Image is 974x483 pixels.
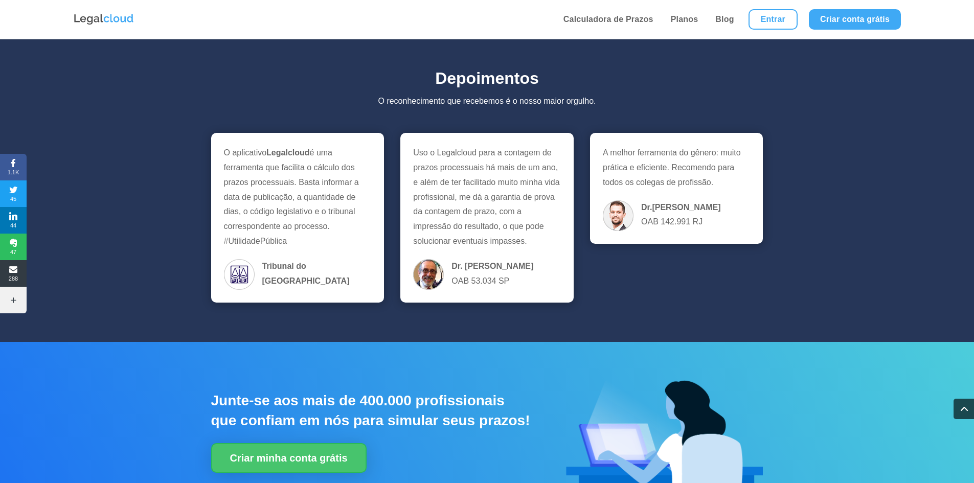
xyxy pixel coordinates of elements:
[211,443,367,473] a: Criar minha conta grátis
[266,148,309,157] strong: Legalcloud
[413,146,560,290] div: Uso o Legalcloud para a contagem de prazos processuais há mais de um ano, e além de ter facilitad...
[262,262,350,285] b: Tribunal do [GEOGRAPHIC_DATA]
[603,200,633,231] img: Dr.-Felipe-Hanszmann.png
[224,259,255,290] img: O-TJRJ-recomenda-a-Legalcloud.png
[451,259,533,290] span: OAB 53.034 SP
[73,13,134,26] img: Logo da Legalcloud
[641,200,721,231] span: OAB 142.991 RJ
[451,262,533,270] b: Dr. [PERSON_NAME]
[809,9,901,30] a: Criar conta grátis
[749,9,798,30] a: Entrar
[224,146,371,290] div: O aplicativo é uma ferramenta que facilita o cálculo dos prazos processuais. Basta informar a dat...
[603,146,750,231] div: A melhor ferramenta do gênero: muito prática e eficiente. Recomendo para todos os colegas de prof...
[641,203,721,212] b: Dr.[PERSON_NAME]
[378,97,596,105] span: O reconhecimento que recebemos é o nosso maior orgulho.
[435,69,539,87] span: Depoimentos
[211,393,530,428] span: Junte-se aos mais de 400.000 profissionais que confiam em nós para simular seus prazos!
[413,259,444,290] img: Dr.-Jader-Macedo-Junior.png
